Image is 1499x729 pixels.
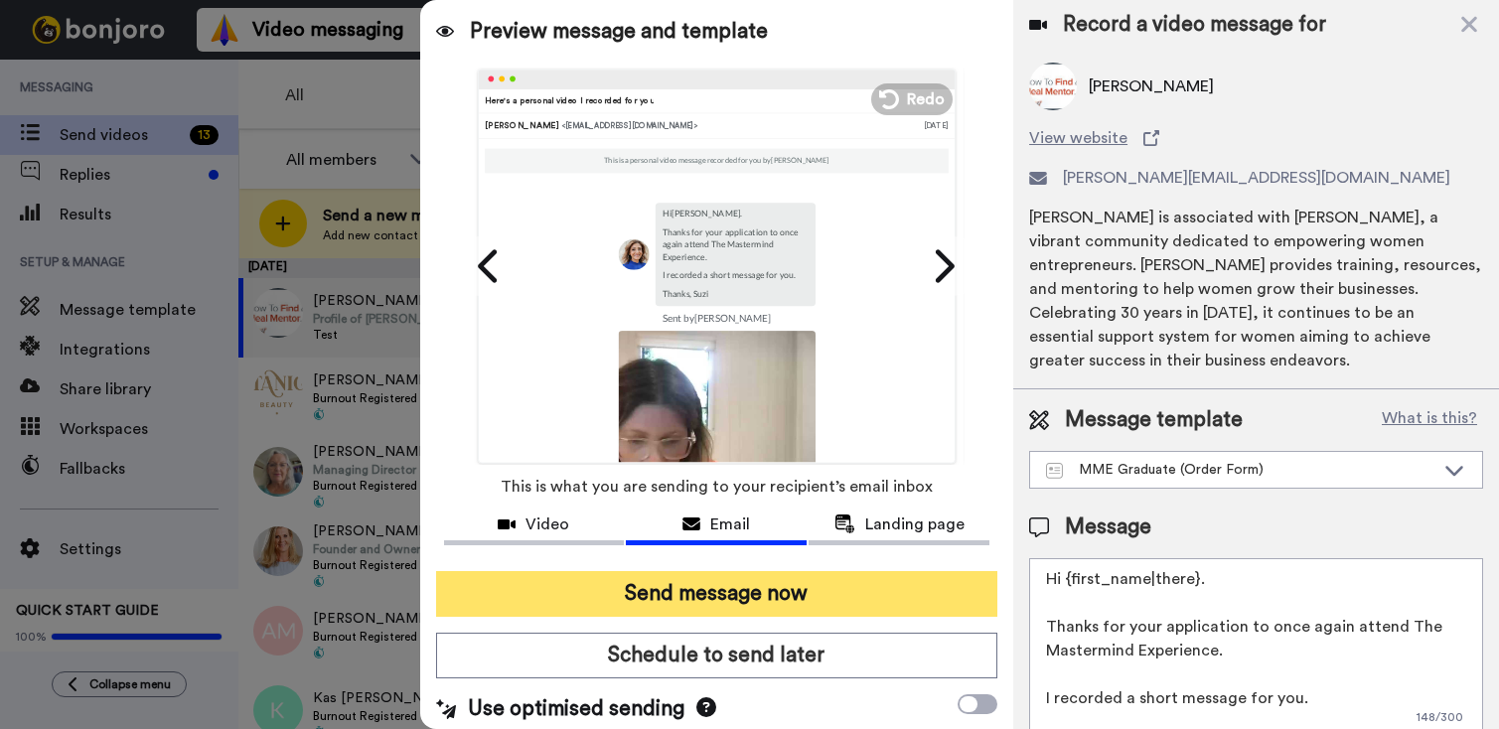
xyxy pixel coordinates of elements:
div: [PERSON_NAME] is associated with [PERSON_NAME], a vibrant community dedicated to empowering women... [1029,206,1483,372]
p: Thanks, Suzi [663,287,808,299]
span: Video [525,512,569,536]
span: Landing page [865,512,965,536]
p: Hi [PERSON_NAME] . [663,208,808,219]
td: Sent by [PERSON_NAME] [618,306,815,331]
img: Z [618,331,815,527]
span: Email [710,512,750,536]
p: Thanks for your application to once again attend The Mastermind Experience. [663,225,808,262]
span: Message [1065,512,1151,542]
img: Message-temps.svg [1046,463,1063,479]
button: Send message now [436,571,998,617]
span: Message template [1065,405,1243,435]
div: [PERSON_NAME] [485,119,924,131]
div: [DATE] [923,119,948,131]
p: I recorded a short message for you. [663,269,808,281]
span: This is what you are sending to your recipient’s email inbox [501,465,933,509]
p: This is a personal video message recorded for you by [PERSON_NAME] [604,156,829,166]
span: View website [1029,126,1127,150]
img: photo.jpg [618,238,649,269]
button: What is this? [1376,405,1483,435]
div: MME Graduate (Order Form) [1046,460,1434,480]
button: Schedule to send later [436,633,998,678]
a: View website [1029,126,1483,150]
span: Use optimised sending [468,694,684,724]
span: [PERSON_NAME][EMAIL_ADDRESS][DOMAIN_NAME] [1063,166,1450,190]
